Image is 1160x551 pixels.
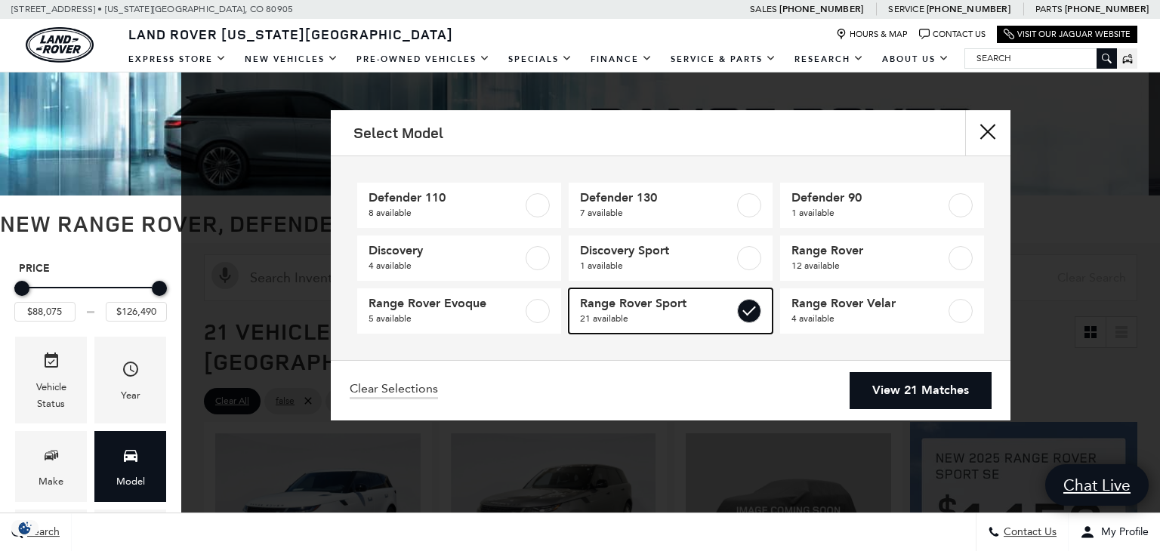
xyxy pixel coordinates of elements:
[26,27,94,63] img: Land Rover
[499,46,582,72] a: Specials
[580,311,734,326] span: 21 available
[927,3,1010,15] a: [PHONE_NUMBER]
[582,46,662,72] a: Finance
[850,372,992,409] a: View 21 Matches
[14,302,76,322] input: Minimum
[580,243,734,258] span: Discovery Sport
[236,46,347,72] a: New Vehicles
[94,337,166,423] div: YearYear
[791,296,946,311] span: Range Rover Velar
[122,356,140,387] span: Year
[353,125,443,141] h2: Select Model
[580,205,734,220] span: 7 available
[580,190,734,205] span: Defender 130
[785,46,873,72] a: Research
[42,442,60,473] span: Make
[791,190,946,205] span: Defender 90
[357,183,561,228] a: Defender 1108 available
[15,337,87,423] div: VehicleVehicle Status
[569,235,773,281] a: Discovery Sport1 available
[791,258,946,273] span: 12 available
[369,205,523,220] span: 8 available
[569,288,773,334] a: Range Rover Sport21 available
[580,296,734,311] span: Range Rover Sport
[1004,29,1131,40] a: Visit Our Jaguar Website
[15,431,87,501] div: MakeMake
[1095,526,1149,539] span: My Profile
[350,381,438,399] a: Clear Selections
[1035,4,1063,14] span: Parts
[836,29,908,40] a: Hours & Map
[14,275,167,322] div: Price
[116,473,145,490] div: Model
[94,431,166,501] div: ModelModel
[1045,464,1149,506] a: Chat Live
[42,348,60,379] span: Vehicle
[965,49,1116,67] input: Search
[369,243,523,258] span: Discovery
[791,243,946,258] span: Range Rover
[128,25,453,43] span: Land Rover [US_STATE][GEOGRAPHIC_DATA]
[369,190,523,205] span: Defender 110
[26,27,94,63] a: land-rover
[888,4,924,14] span: Service
[11,4,293,14] a: [STREET_ADDRESS] • [US_STATE][GEOGRAPHIC_DATA], CO 80905
[119,46,236,72] a: EXPRESS STORE
[26,379,76,412] div: Vehicle Status
[152,281,167,296] div: Maximum Price
[106,302,167,322] input: Maximum
[580,258,734,273] span: 1 available
[569,183,773,228] a: Defender 1307 available
[779,3,863,15] a: [PHONE_NUMBER]
[357,288,561,334] a: Range Rover Evoque5 available
[119,25,462,43] a: Land Rover [US_STATE][GEOGRAPHIC_DATA]
[662,46,785,72] a: Service & Parts
[8,520,42,536] img: Opt-Out Icon
[122,442,140,473] span: Model
[39,473,63,490] div: Make
[965,110,1010,155] button: close
[1069,513,1160,551] button: Open user profile menu
[19,262,162,275] h5: Price
[750,4,777,14] span: Sales
[357,235,561,281] a: Discovery4 available
[780,235,984,281] a: Range Rover12 available
[780,288,984,334] a: Range Rover Velar4 available
[121,387,140,404] div: Year
[369,258,523,273] span: 4 available
[1065,3,1149,15] a: [PHONE_NUMBER]
[347,46,499,72] a: Pre-Owned Vehicles
[8,520,42,536] section: Click to Open Cookie Consent Modal
[791,205,946,220] span: 1 available
[369,311,523,326] span: 5 available
[873,46,958,72] a: About Us
[14,281,29,296] div: Minimum Price
[119,46,958,72] nav: Main Navigation
[369,296,523,311] span: Range Rover Evoque
[919,29,986,40] a: Contact Us
[1000,526,1057,539] span: Contact Us
[780,183,984,228] a: Defender 901 available
[791,311,946,326] span: 4 available
[1056,475,1138,495] span: Chat Live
